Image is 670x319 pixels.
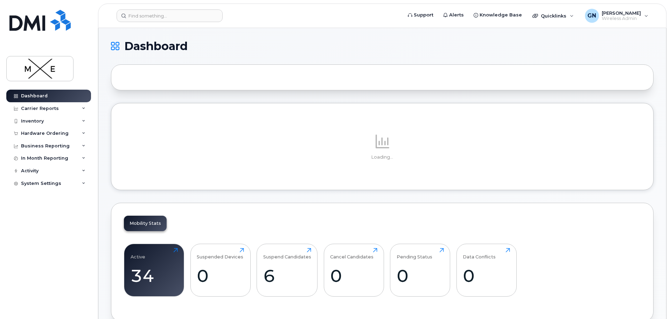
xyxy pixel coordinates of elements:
div: 6 [263,265,311,286]
a: Suspended Devices0 [197,248,244,293]
div: 0 [197,265,244,286]
div: Pending Status [397,248,432,259]
div: 0 [330,265,377,286]
a: Cancel Candidates0 [330,248,377,293]
div: Data Conflicts [463,248,496,259]
a: Active34 [131,248,178,293]
div: 0 [397,265,444,286]
div: Suspended Devices [197,248,243,259]
a: Data Conflicts0 [463,248,510,293]
div: Suspend Candidates [263,248,311,259]
a: Suspend Candidates6 [263,248,311,293]
div: Active [131,248,145,259]
a: Pending Status0 [397,248,444,293]
div: Cancel Candidates [330,248,374,259]
div: 34 [131,265,178,286]
span: Dashboard [124,41,188,51]
div: 0 [463,265,510,286]
p: Loading... [124,154,641,160]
